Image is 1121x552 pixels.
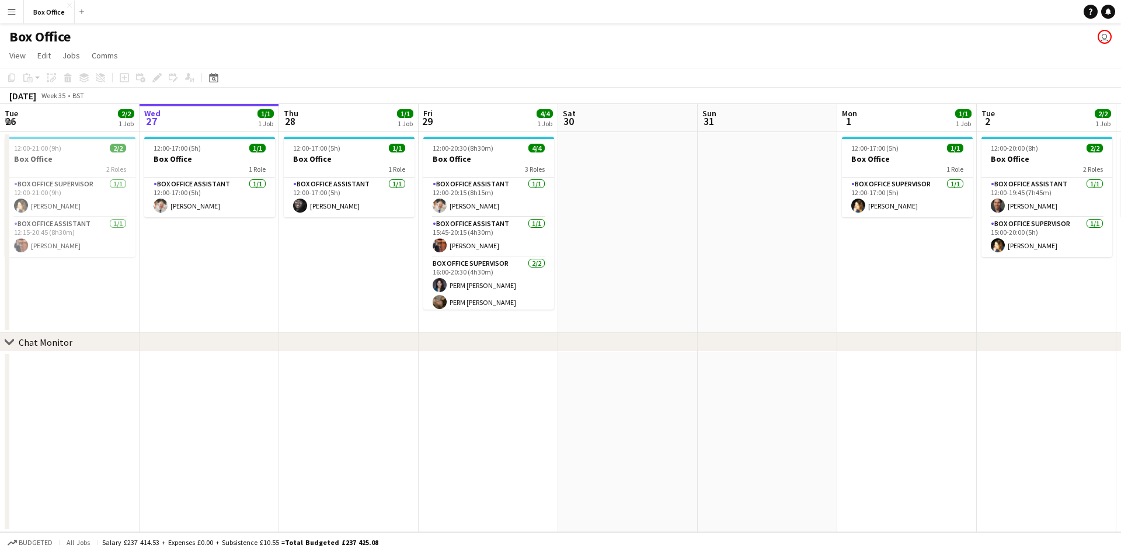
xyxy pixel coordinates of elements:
app-user-avatar: Millie Haldane [1098,30,1112,44]
span: 1/1 [389,144,405,152]
a: Edit [33,48,55,63]
app-card-role: Box Office Assistant1/112:15-20:45 (8h30m)[PERSON_NAME] [5,217,135,257]
h3: Box Office [423,154,554,164]
app-job-card: 12:00-17:00 (5h)1/1Box Office1 RoleBox Office Supervisor1/112:00-17:00 (5h)[PERSON_NAME] [842,137,973,217]
span: 1 Role [946,165,963,173]
a: View [5,48,30,63]
span: Edit [37,50,51,61]
app-job-card: 12:00-17:00 (5h)1/1Box Office1 RoleBox Office Assistant1/112:00-17:00 (5h)[PERSON_NAME] [284,137,415,217]
span: Sun [702,108,716,119]
span: 1/1 [397,109,413,118]
h3: Box Office [284,154,415,164]
span: 2 Roles [106,165,126,173]
span: 12:00-17:00 (5h) [154,144,201,152]
span: Sat [563,108,576,119]
span: 31 [701,114,716,128]
app-card-role: Box Office Assistant1/112:00-20:15 (8h15m)[PERSON_NAME] [423,178,554,217]
span: 29 [422,114,433,128]
button: Budgeted [6,536,54,549]
span: 12:00-20:30 (8h30m) [433,144,493,152]
span: 12:00-17:00 (5h) [293,144,340,152]
button: Box Office [24,1,75,23]
span: 27 [142,114,161,128]
app-card-role: Box Office Supervisor1/115:00-20:00 (5h)[PERSON_NAME] [981,217,1112,257]
span: 1 Role [388,165,405,173]
span: Mon [842,108,857,119]
div: 1 Job [398,119,413,128]
span: 12:00-20:00 (8h) [991,144,1038,152]
div: [DATE] [9,90,36,102]
span: 4/4 [537,109,553,118]
div: 1 Job [258,119,273,128]
app-card-role: Box Office Assistant1/112:00-17:00 (5h)[PERSON_NAME] [144,178,275,217]
span: 1/1 [249,144,266,152]
span: All jobs [64,538,92,547]
span: 2/2 [1095,109,1111,118]
span: Jobs [62,50,80,61]
h3: Box Office [144,154,275,164]
span: 1/1 [955,109,972,118]
span: 26 [3,114,18,128]
span: 1/1 [257,109,274,118]
span: Tue [5,108,18,119]
span: Week 35 [39,91,68,100]
app-card-role: Box Office Assistant1/112:00-17:00 (5h)[PERSON_NAME] [284,178,415,217]
span: 1/1 [947,144,963,152]
span: Comms [92,50,118,61]
span: Total Budgeted £237 425.08 [285,538,378,547]
span: 2 Roles [1083,165,1103,173]
app-job-card: 12:00-20:00 (8h)2/2Box Office2 RolesBox Office Assistant1/112:00-19:45 (7h45m)[PERSON_NAME]Box Of... [981,137,1112,257]
span: 3 Roles [525,165,545,173]
app-card-role: Box Office Assistant1/115:45-20:15 (4h30m)[PERSON_NAME] [423,217,554,257]
span: Fri [423,108,433,119]
div: 1 Job [1095,119,1110,128]
span: View [9,50,26,61]
span: 12:00-21:00 (9h) [14,144,61,152]
div: 1 Job [537,119,552,128]
span: 2/2 [1087,144,1103,152]
span: 2/2 [118,109,134,118]
app-job-card: 12:00-21:00 (9h)2/2Box Office2 RolesBox Office Supervisor1/112:00-21:00 (9h)[PERSON_NAME]Box Offi... [5,137,135,257]
span: 2/2 [110,144,126,152]
span: 2 [980,114,995,128]
span: 12:00-17:00 (5h) [851,144,899,152]
h1: Box Office [9,28,71,46]
app-job-card: 12:00-17:00 (5h)1/1Box Office1 RoleBox Office Assistant1/112:00-17:00 (5h)[PERSON_NAME] [144,137,275,217]
div: 1 Job [956,119,971,128]
app-card-role: Box Office Assistant1/112:00-19:45 (7h45m)[PERSON_NAME] [981,178,1112,217]
h3: Box Office [5,154,135,164]
h3: Box Office [981,154,1112,164]
span: Wed [144,108,161,119]
h3: Box Office [842,154,973,164]
app-card-role: Box Office Supervisor1/112:00-17:00 (5h)[PERSON_NAME] [842,178,973,217]
div: Salary £237 414.53 + Expenses £0.00 + Subsistence £10.55 = [102,538,378,547]
span: 1 [840,114,857,128]
span: 28 [282,114,298,128]
a: Jobs [58,48,85,63]
a: Comms [87,48,123,63]
span: 30 [561,114,576,128]
div: Chat Monitor [19,336,72,348]
app-card-role: Box Office Supervisor1/112:00-21:00 (9h)[PERSON_NAME] [5,178,135,217]
span: 4/4 [528,144,545,152]
div: BST [72,91,84,100]
div: 1 Job [119,119,134,128]
span: 1 Role [249,165,266,173]
span: Thu [284,108,298,119]
span: Budgeted [19,539,53,547]
app-job-card: 12:00-20:30 (8h30m)4/4Box Office3 RolesBox Office Assistant1/112:00-20:15 (8h15m)[PERSON_NAME]Box... [423,137,554,310]
app-card-role: Box Office Supervisor2/216:00-20:30 (4h30m)PERM [PERSON_NAME]PERM [PERSON_NAME] [423,257,554,314]
span: Tue [981,108,995,119]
